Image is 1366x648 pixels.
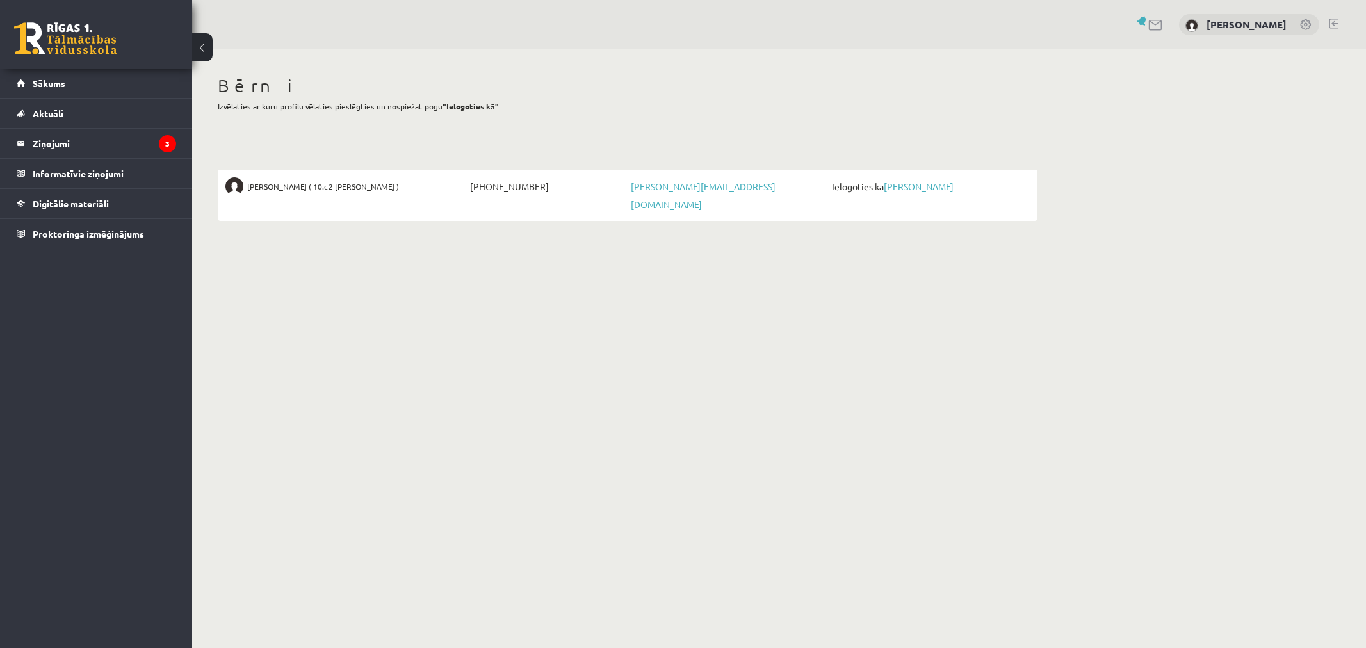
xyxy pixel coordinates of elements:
span: [PERSON_NAME] ( 10.c2 [PERSON_NAME] ) [247,177,399,195]
p: Izvēlaties ar kuru profilu vēlaties pieslēgties un nospiežat pogu [218,101,1037,112]
span: Aktuāli [33,108,63,119]
span: [PHONE_NUMBER] [467,177,628,195]
a: Aktuāli [17,99,176,128]
a: Digitālie materiāli [17,189,176,218]
span: Ielogoties kā [829,177,1030,195]
b: "Ielogoties kā" [443,101,499,111]
a: [PERSON_NAME][EMAIL_ADDRESS][DOMAIN_NAME] [631,181,776,210]
a: Rīgas 1. Tālmācības vidusskola [14,22,117,54]
img: Maija Petruse [1185,19,1198,32]
span: Sākums [33,77,65,89]
img: Margarita Petruse [225,177,243,195]
a: Ziņojumi3 [17,129,176,158]
i: 3 [159,135,176,152]
a: [PERSON_NAME] [1207,18,1287,31]
legend: Informatīvie ziņojumi [33,159,176,188]
a: Proktoringa izmēģinājums [17,219,176,248]
span: Digitālie materiāli [33,198,109,209]
a: [PERSON_NAME] [884,181,954,192]
span: Proktoringa izmēģinājums [33,228,144,239]
h1: Bērni [218,75,1037,97]
a: Sākums [17,69,176,98]
legend: Ziņojumi [33,129,176,158]
a: Informatīvie ziņojumi [17,159,176,188]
